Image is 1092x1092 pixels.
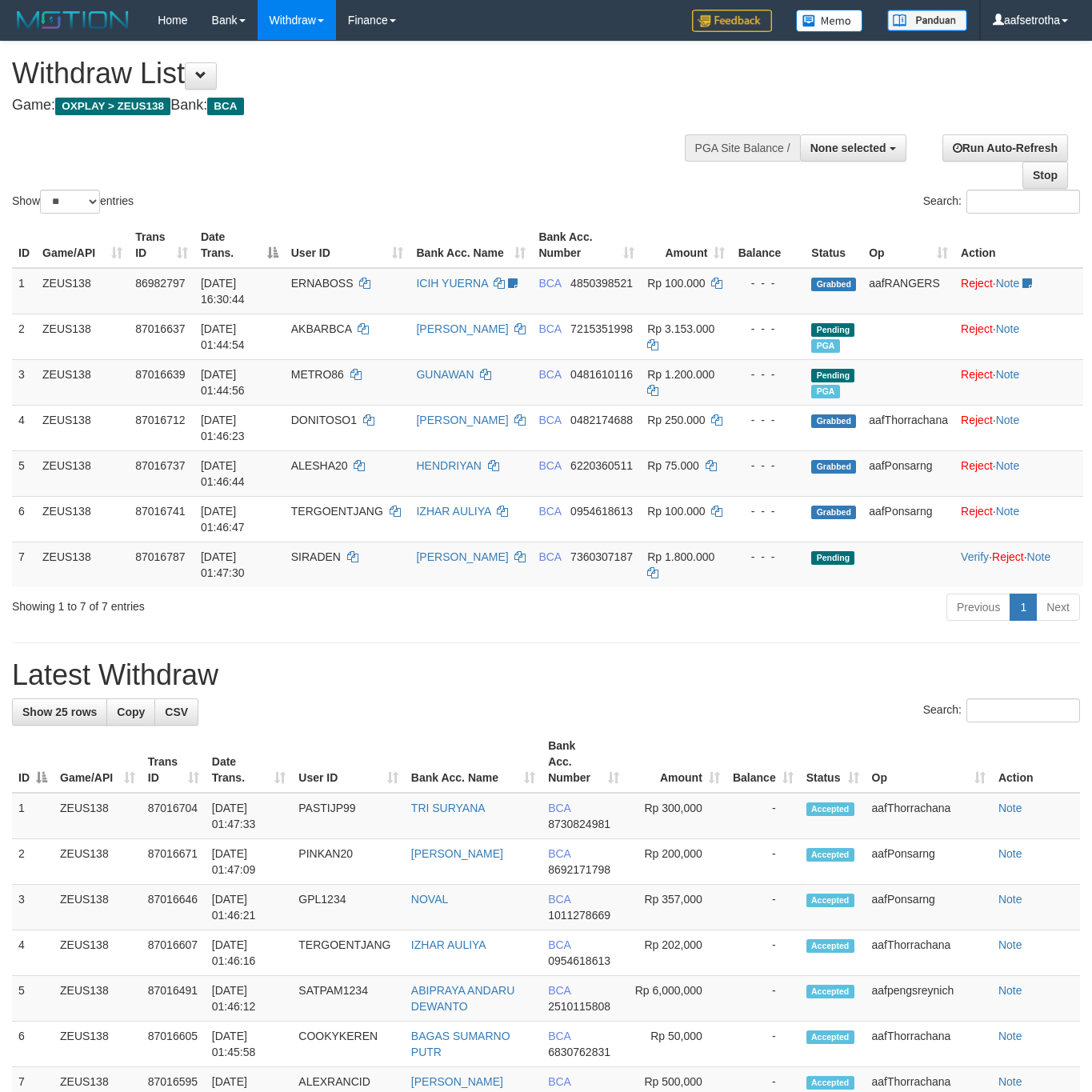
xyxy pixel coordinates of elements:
th: User ID: activate to sort column ascending [292,731,405,793]
td: aafPonsarng [866,885,992,930]
span: Copy [117,706,145,718]
th: Bank Acc. Number: activate to sort column ascending [532,222,641,268]
span: Show 25 rows [22,706,97,718]
a: HENDRIYAN [416,459,481,472]
span: Copy 6220360511 to clipboard [570,459,633,472]
td: · [954,450,1083,496]
td: GPL1234 [292,885,405,930]
span: Rp 3.153.000 [647,322,714,335]
span: BCA [548,938,570,951]
a: Next [1036,594,1080,621]
td: aafPonsarng [862,496,954,542]
th: Bank Acc. Number: activate to sort column ascending [542,731,625,793]
td: · [954,268,1083,314]
a: Note [998,1030,1022,1042]
span: TERGOENTJANG [291,505,383,518]
a: Note [998,938,1022,951]
span: Copy 0481610116 to clipboard [570,368,633,381]
div: - - - [738,503,798,519]
td: 3 [12,359,36,405]
span: Rp 75.000 [647,459,699,472]
td: 2 [12,314,36,359]
td: Rp 6,000,000 [626,976,726,1022]
td: - [726,793,800,839]
select: Showentries [40,190,100,214]
a: Note [1027,550,1051,563]
a: Note [996,277,1020,290]
a: Reject [992,550,1024,563]
span: Pending [811,369,854,382]
span: Rp 1.800.000 [647,550,714,563]
span: Copy 0482174688 to clipboard [570,414,633,426]
a: Stop [1022,162,1068,189]
span: Accepted [806,939,854,953]
span: Marked by aafpengsreynich [811,339,839,353]
td: COOKYKEREN [292,1022,405,1067]
span: [DATE] 01:47:30 [201,550,245,579]
div: - - - [738,275,798,291]
th: Bank Acc. Name: activate to sort column ascending [410,222,532,268]
span: Grabbed [811,506,856,519]
h1: Withdraw List [12,58,712,90]
th: Status: activate to sort column ascending [800,731,866,793]
label: Search: [923,190,1080,214]
td: [DATE] 01:47:33 [206,793,293,839]
a: Previous [946,594,1010,621]
a: [PERSON_NAME] [411,1075,503,1088]
a: Reject [961,505,993,518]
td: 3 [12,885,54,930]
span: Copy 0954618613 to clipboard [570,505,633,518]
th: Action [954,222,1083,268]
a: GUNAWAN [416,368,474,381]
a: 1 [1010,594,1037,621]
span: DONITOSO1 [291,414,357,426]
span: BCA [538,459,561,472]
div: - - - [738,412,798,428]
span: Grabbed [811,414,856,428]
td: [DATE] 01:46:12 [206,976,293,1022]
span: 87016639 [135,368,185,381]
td: aafThorrachana [862,405,954,450]
span: Accepted [806,1076,854,1090]
a: Note [996,414,1020,426]
span: Copy 8730824981 to clipboard [548,818,610,830]
span: BCA [538,277,561,290]
td: ZEUS138 [36,405,129,450]
span: Accepted [806,802,854,816]
a: [PERSON_NAME] [411,847,503,860]
a: Reject [961,459,993,472]
a: IZHAR AULIYA [416,505,490,518]
span: ALESHA20 [291,459,348,472]
span: [DATE] 01:46:23 [201,414,245,442]
a: BAGAS SUMARNO PUTR [411,1030,510,1058]
span: CSV [165,706,188,718]
span: 87016787 [135,550,185,563]
span: Accepted [806,848,854,862]
td: ZEUS138 [54,930,142,976]
span: 87016712 [135,414,185,426]
span: ERNABOSS [291,277,354,290]
img: Feedback.jpg [692,10,772,32]
td: - [726,930,800,976]
td: Rp 50,000 [626,1022,726,1067]
th: Amount: activate to sort column ascending [626,731,726,793]
img: Button%20Memo.svg [796,10,863,32]
span: BCA [538,322,561,335]
span: Pending [811,323,854,337]
td: TERGOENTJANG [292,930,405,976]
a: Note [998,1075,1022,1088]
span: Grabbed [811,278,856,291]
td: 6 [12,1022,54,1067]
th: Balance [731,222,805,268]
th: Op: activate to sort column ascending [866,731,992,793]
label: Show entries [12,190,134,214]
a: Show 25 rows [12,698,107,726]
div: PGA Site Balance / [685,134,800,162]
span: Rp 100.000 [647,505,705,518]
td: 87016704 [142,793,206,839]
th: Trans ID: activate to sort column ascending [142,731,206,793]
td: aafThorrachana [866,930,992,976]
th: Bank Acc. Name: activate to sort column ascending [405,731,542,793]
td: · [954,496,1083,542]
h4: Game: Bank: [12,98,712,114]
